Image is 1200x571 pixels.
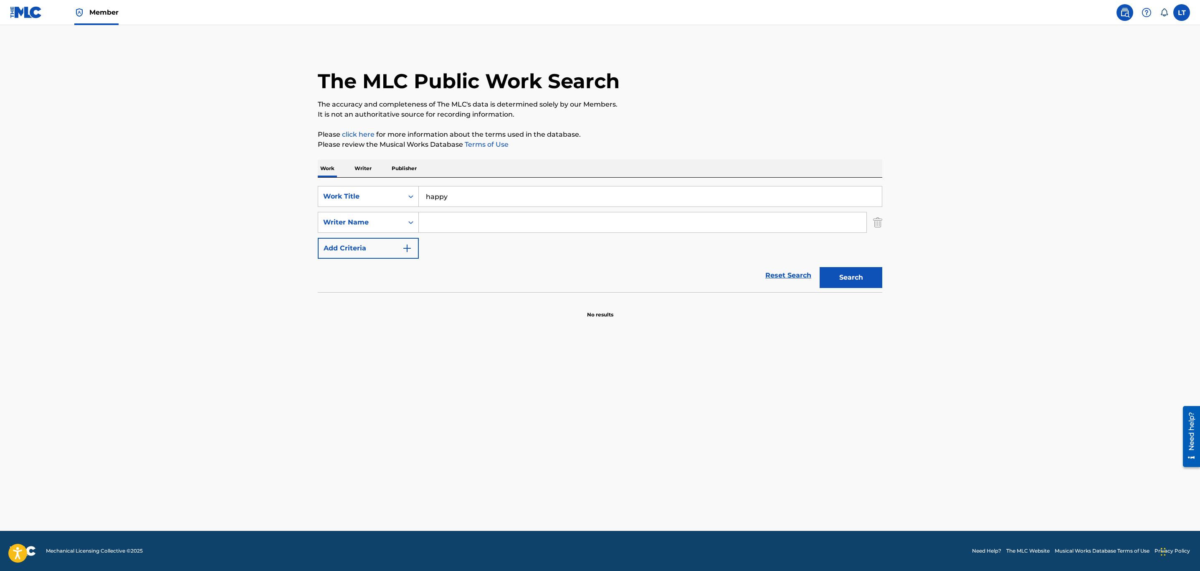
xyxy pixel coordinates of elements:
[10,6,42,18] img: MLC Logo
[10,546,36,556] img: logo
[352,160,374,177] p: Writer
[873,212,882,233] img: Delete Criterion
[1160,8,1168,17] div: Notifications
[587,301,613,319] p: No results
[761,266,815,285] a: Reset Search
[1138,4,1155,21] div: Help
[318,186,882,292] form: Search Form
[1120,8,1130,18] img: search
[318,99,882,110] p: The accuracy and completeness of The MLC's data is determined solely by our Members.
[342,130,375,138] a: click here
[1055,547,1149,555] a: Musical Works Database Terms of Use
[46,547,143,555] span: Mechanical Licensing Collective © 2025
[1177,403,1200,470] iframe: Resource Center
[1116,4,1133,21] a: Public Search
[318,160,337,177] p: Work
[402,243,412,253] img: 9d2ae6d4665cec9f34b9.svg
[389,160,419,177] p: Publisher
[318,69,620,94] h1: The MLC Public Work Search
[89,8,119,17] span: Member
[463,140,509,148] a: Terms of Use
[820,267,882,288] button: Search
[323,191,398,201] div: Work Title
[972,547,1001,555] a: Need Help?
[1006,547,1050,555] a: The MLC Website
[318,140,882,150] p: Please review the Musical Works Database
[1142,8,1152,18] img: help
[318,238,419,259] button: Add Criteria
[323,217,398,227] div: Writer Name
[74,8,84,18] img: Top Rightsholder
[1161,539,1166,564] div: Drag
[1158,531,1200,571] iframe: Chat Widget
[318,110,882,120] p: It is not an authoritative source for recording information.
[318,130,882,140] p: Please for more information about the terms used in the database.
[1154,547,1190,555] a: Privacy Policy
[1173,4,1190,21] div: User Menu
